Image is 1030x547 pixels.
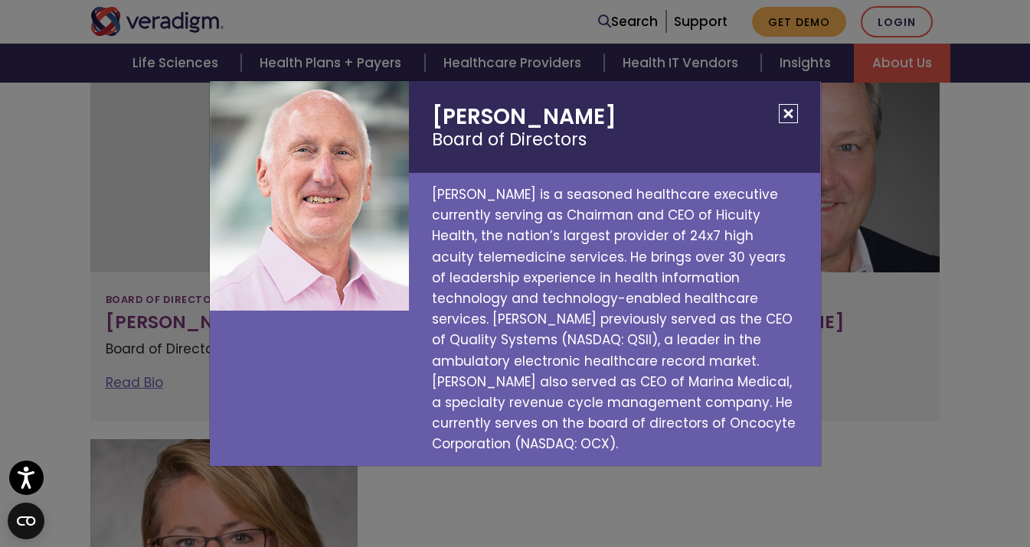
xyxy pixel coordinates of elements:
button: Close [779,104,798,123]
h2: [PERSON_NAME] [409,81,820,173]
button: Open CMP widget [8,503,44,539]
small: Board of Directors [432,129,797,150]
iframe: Drift Chat Widget [953,470,1012,529]
p: [PERSON_NAME] is a seasoned healthcare executive currently serving as Chairman and CEO of Hicuity... [409,173,820,466]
